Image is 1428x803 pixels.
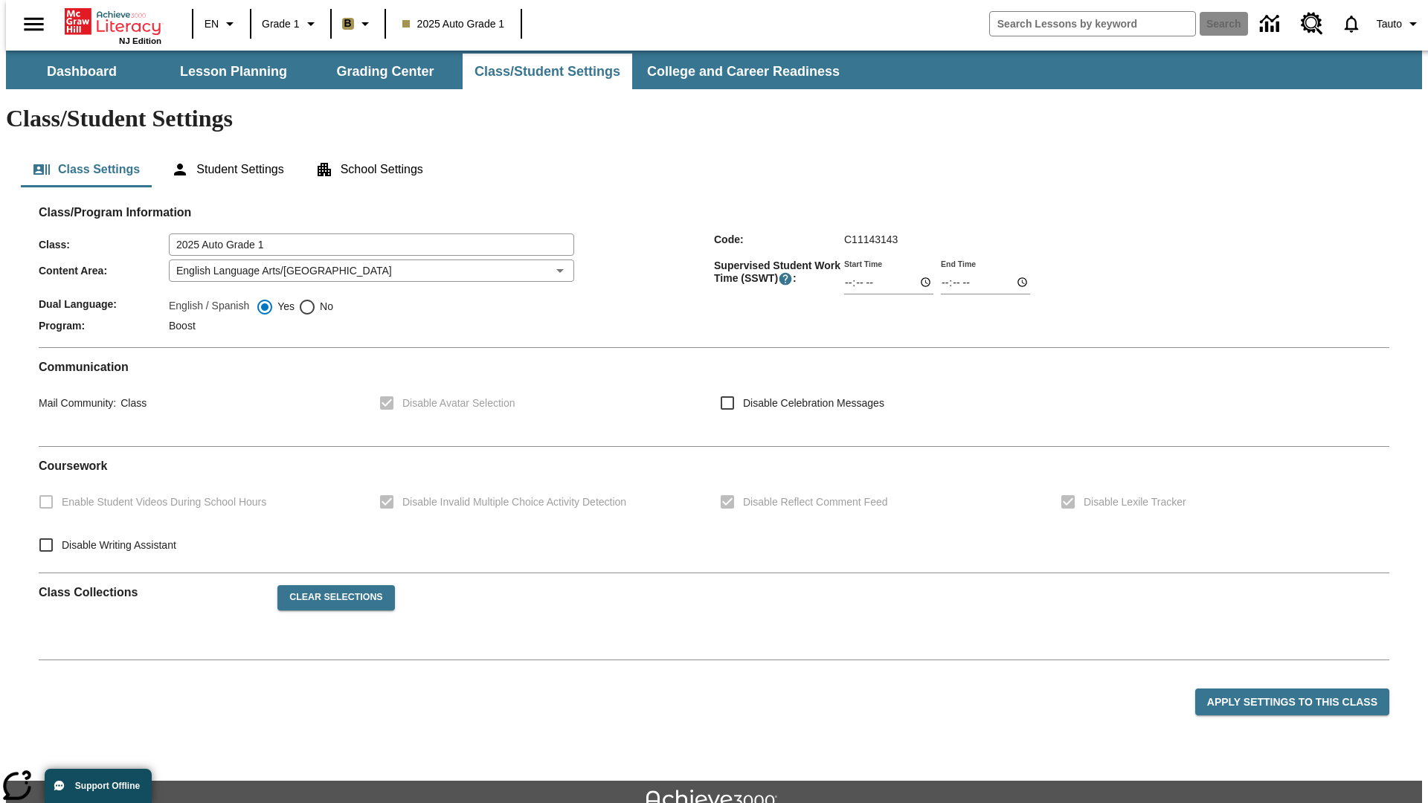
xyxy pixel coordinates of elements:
span: Mail Community : [39,397,116,409]
span: Code : [714,233,844,245]
span: Boost [169,320,196,332]
h2: Course work [39,459,1389,473]
h2: Class/Program Information [39,205,1389,219]
button: Support Offline [45,769,152,803]
span: No [316,299,333,315]
div: Communication [39,360,1389,434]
span: Grade 1 [262,16,300,32]
button: Clear Selections [277,585,394,610]
div: SubNavbar [6,54,853,89]
span: Enable Student Videos During School Hours [62,494,266,510]
span: Disable Lexile Tracker [1084,494,1186,510]
button: Profile/Settings [1371,10,1428,37]
span: Supervised Student Work Time (SSWT) : [714,259,844,286]
button: Student Settings [159,152,295,187]
button: Grading Center [311,54,460,89]
div: Class/Program Information [39,220,1389,335]
h1: Class/Student Settings [6,105,1422,132]
span: Disable Celebration Messages [743,396,884,411]
button: College and Career Readiness [635,54,852,89]
button: School Settings [303,152,435,187]
h2: Communication [39,360,1389,374]
button: Grade: Grade 1, Select a grade [256,10,326,37]
button: Language: EN, Select a language [198,10,245,37]
button: Supervised Student Work Time is the timeframe when students can take LevelSet and when lessons ar... [778,271,793,286]
span: Class [116,397,147,409]
span: Content Area : [39,265,169,277]
button: Class/Student Settings [463,54,632,89]
span: Program : [39,320,169,332]
label: English / Spanish [169,298,249,316]
span: Class : [39,239,169,251]
span: NJ Edition [119,36,161,45]
div: Class/Student Settings [21,152,1407,187]
button: Boost Class color is light brown. Change class color [336,10,380,37]
button: Class Settings [21,152,152,187]
label: Start Time [844,258,882,269]
span: EN [205,16,219,32]
input: search field [990,12,1195,36]
label: End Time [941,258,976,269]
button: Apply Settings to this Class [1195,688,1389,716]
div: Coursework [39,459,1389,561]
span: Disable Reflect Comment Feed [743,494,888,510]
button: Lesson Planning [159,54,308,89]
button: Dashboard [7,54,156,89]
h2: Class Collections [39,585,266,599]
span: Yes [274,299,295,315]
button: Open side menu [12,2,56,46]
div: SubNavbar [6,51,1422,89]
span: C11143143 [844,233,898,245]
span: Disable Writing Assistant [62,538,176,553]
span: B [344,14,352,33]
span: Tauto [1377,16,1402,32]
span: Disable Invalid Multiple Choice Activity Detection [402,494,626,510]
span: Dual Language : [39,298,169,310]
span: Support Offline [75,781,140,791]
a: Home [65,7,161,36]
a: Notifications [1332,4,1371,43]
span: 2025 Auto Grade 1 [402,16,505,32]
a: Data Center [1251,4,1292,45]
a: Resource Center, Will open in new tab [1292,4,1332,44]
div: English Language Arts/[GEOGRAPHIC_DATA] [169,259,574,282]
input: Class [169,233,574,256]
div: Home [65,5,161,45]
div: Class Collections [39,573,1389,648]
span: Disable Avatar Selection [402,396,515,411]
